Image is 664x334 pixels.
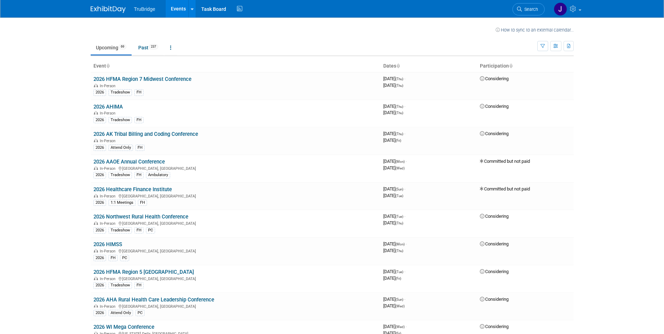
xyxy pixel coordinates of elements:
[135,145,145,151] div: FH
[383,193,403,198] span: [DATE]
[383,186,405,192] span: [DATE]
[109,117,132,123] div: Tradeshow
[480,269,509,274] span: Considering
[396,325,405,329] span: (Wed)
[396,166,405,170] span: (Wed)
[93,248,378,253] div: [GEOGRAPHIC_DATA], [GEOGRAPHIC_DATA]
[383,159,407,164] span: [DATE]
[480,297,509,302] span: Considering
[94,304,98,308] img: In-Person Event
[396,277,401,280] span: (Fri)
[138,200,147,206] div: FH
[100,166,118,171] span: In-Person
[94,166,98,170] img: In-Person Event
[100,304,118,309] span: In-Person
[93,200,106,206] div: 2026
[93,165,378,171] div: [GEOGRAPHIC_DATA], [GEOGRAPHIC_DATA]
[512,3,545,15] a: Search
[133,41,163,54] a: Past237
[480,104,509,109] span: Considering
[396,242,405,246] span: (Mon)
[100,111,118,116] span: In-Person
[396,270,403,274] span: (Tue)
[93,76,191,82] a: 2026 HFMA Region 7 Midwest Conference
[396,111,403,115] span: (Thu)
[383,165,405,171] span: [DATE]
[509,63,512,69] a: Sort by Participation Type
[383,324,407,329] span: [DATE]
[480,159,530,164] span: Committed but not paid
[383,131,405,136] span: [DATE]
[93,303,378,309] div: [GEOGRAPHIC_DATA], [GEOGRAPHIC_DATA]
[93,297,214,303] a: 2026 AHA Rural Health Care Leadership Conference
[109,172,132,178] div: Tradeshow
[383,83,403,88] span: [DATE]
[91,41,132,54] a: Upcoming69
[94,84,98,87] img: In-Person Event
[380,60,477,72] th: Dates
[480,324,509,329] span: Considering
[396,187,403,191] span: (Sun)
[93,241,122,248] a: 2026 HIMSS
[383,269,405,274] span: [DATE]
[383,248,403,253] span: [DATE]
[134,6,155,12] span: TruBridge
[109,255,118,261] div: FH
[383,220,403,225] span: [DATE]
[146,227,155,234] div: PC
[93,159,165,165] a: 2026 AAOE Annual Conference
[480,131,509,136] span: Considering
[93,186,172,193] a: 2026 Healthcare Finance Institute
[522,7,538,12] span: Search
[396,139,401,142] span: (Fri)
[93,220,378,226] div: [GEOGRAPHIC_DATA], [GEOGRAPHIC_DATA]
[100,84,118,88] span: In-Person
[134,117,144,123] div: FH
[93,117,106,123] div: 2026
[93,172,106,178] div: 2026
[120,255,129,261] div: PC
[134,282,144,288] div: FH
[404,76,405,81] span: -
[496,27,574,33] a: How to sync to an external calendar...
[383,276,401,281] span: [DATE]
[134,172,144,178] div: FH
[396,84,403,88] span: (Thu)
[404,186,405,192] span: -
[396,105,403,109] span: (Thu)
[119,44,126,49] span: 69
[396,215,403,218] span: (Tue)
[383,214,405,219] span: [DATE]
[93,324,154,330] a: 2026 WI Mega Conference
[406,241,407,246] span: -
[93,89,106,96] div: 2026
[94,139,98,142] img: In-Person Event
[404,104,405,109] span: -
[396,304,405,308] span: (Wed)
[383,104,405,109] span: [DATE]
[396,77,403,81] span: (Thu)
[93,269,194,275] a: 2026 HFMA Region 5 [GEOGRAPHIC_DATA]
[94,221,98,225] img: In-Person Event
[94,194,98,197] img: In-Person Event
[396,298,403,301] span: (Sun)
[396,221,403,225] span: (Thu)
[480,241,509,246] span: Considering
[93,104,123,110] a: 2026 AHIMA
[480,186,530,192] span: Committed but not paid
[94,249,98,252] img: In-Person Event
[383,138,401,143] span: [DATE]
[406,324,407,329] span: -
[383,110,403,115] span: [DATE]
[93,193,378,199] div: [GEOGRAPHIC_DATA], [GEOGRAPHIC_DATA]
[93,131,198,137] a: 2026 AK Tribal Billing and Coding Conference
[396,160,405,163] span: (Mon)
[383,303,405,308] span: [DATE]
[134,89,144,96] div: FH
[93,310,106,316] div: 2026
[109,89,132,96] div: Tradeshow
[93,227,106,234] div: 2026
[100,194,118,199] span: In-Person
[135,310,145,316] div: PC
[93,282,106,288] div: 2026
